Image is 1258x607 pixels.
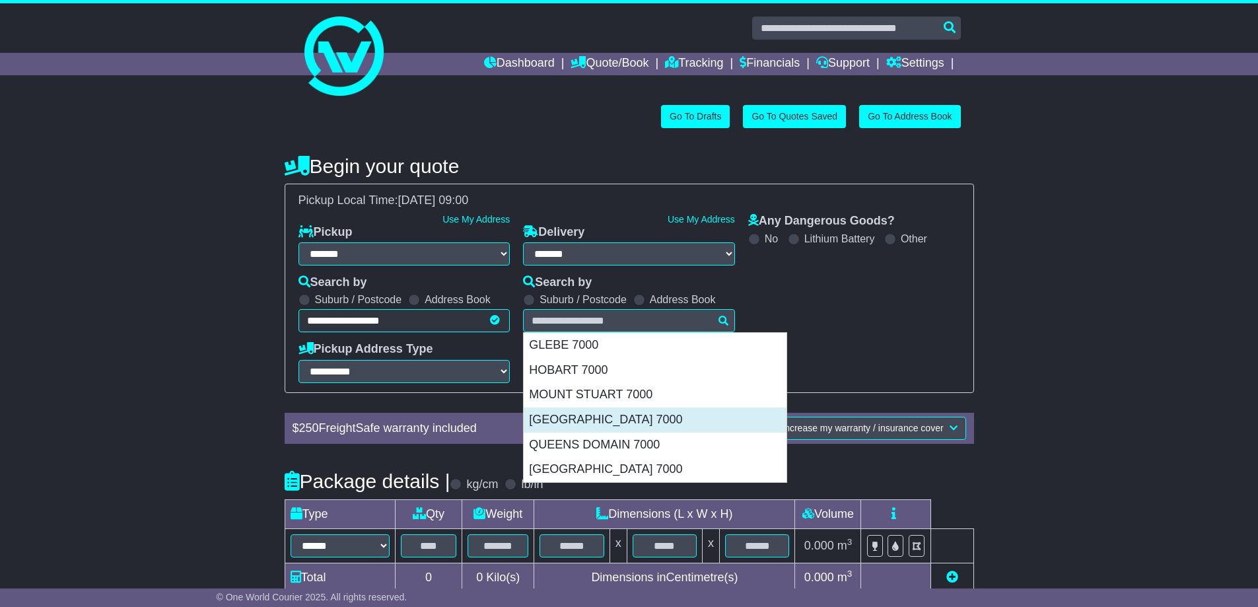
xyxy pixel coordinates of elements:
a: Dashboard [484,53,555,75]
a: Go To Address Book [859,105,960,128]
td: x [703,528,720,563]
sup: 3 [847,569,853,579]
label: Any Dangerous Goods? [748,214,895,229]
span: Increase my warranty / insurance cover [782,423,943,433]
td: Volume [795,499,861,528]
div: $ FreightSafe warranty included [286,421,667,436]
label: Delivery [523,225,584,240]
label: Other [901,232,927,245]
span: m [837,571,853,584]
button: Increase my warranty / insurance cover [773,417,965,440]
div: Pickup Local Time: [292,194,967,208]
a: Use My Address [668,214,735,225]
label: Address Book [650,293,716,306]
span: m [837,539,853,552]
span: [DATE] 09:00 [398,194,469,207]
label: lb/in [521,478,543,492]
td: x [610,528,627,563]
td: Kilo(s) [462,563,534,592]
a: Go To Drafts [661,105,730,128]
span: 0.000 [804,539,834,552]
a: Settings [886,53,944,75]
div: [GEOGRAPHIC_DATA] 7000 [524,408,786,433]
a: Quote/Book [571,53,648,75]
td: Qty [395,499,462,528]
span: 0 [476,571,483,584]
label: Search by [523,275,592,290]
a: Go To Quotes Saved [743,105,846,128]
label: kg/cm [466,478,498,492]
h4: Package details | [285,470,450,492]
div: HOBART 7000 [524,358,786,383]
td: Total [285,563,395,592]
td: Dimensions (L x W x H) [534,499,795,528]
label: Address Book [425,293,491,306]
a: Tracking [665,53,723,75]
span: © One World Courier 2025. All rights reserved. [217,592,407,602]
td: Type [285,499,395,528]
a: Support [816,53,870,75]
td: 0 [395,563,462,592]
div: [GEOGRAPHIC_DATA] 7000 [524,457,786,482]
h4: Begin your quote [285,155,974,177]
label: Suburb / Postcode [540,293,627,306]
sup: 3 [847,537,853,547]
span: 250 [299,421,319,435]
td: Dimensions in Centimetre(s) [534,563,795,592]
label: Pickup Address Type [298,342,433,357]
div: MOUNT STUART 7000 [524,382,786,408]
td: Weight [462,499,534,528]
a: Add new item [946,571,958,584]
label: Search by [298,275,367,290]
a: Financials [740,53,800,75]
div: QUEENS DOMAIN 7000 [524,433,786,458]
label: Lithium Battery [804,232,875,245]
label: No [765,232,778,245]
label: Pickup [298,225,353,240]
span: 0.000 [804,571,834,584]
a: Use My Address [442,214,510,225]
div: GLEBE 7000 [524,333,786,358]
label: Suburb / Postcode [315,293,402,306]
